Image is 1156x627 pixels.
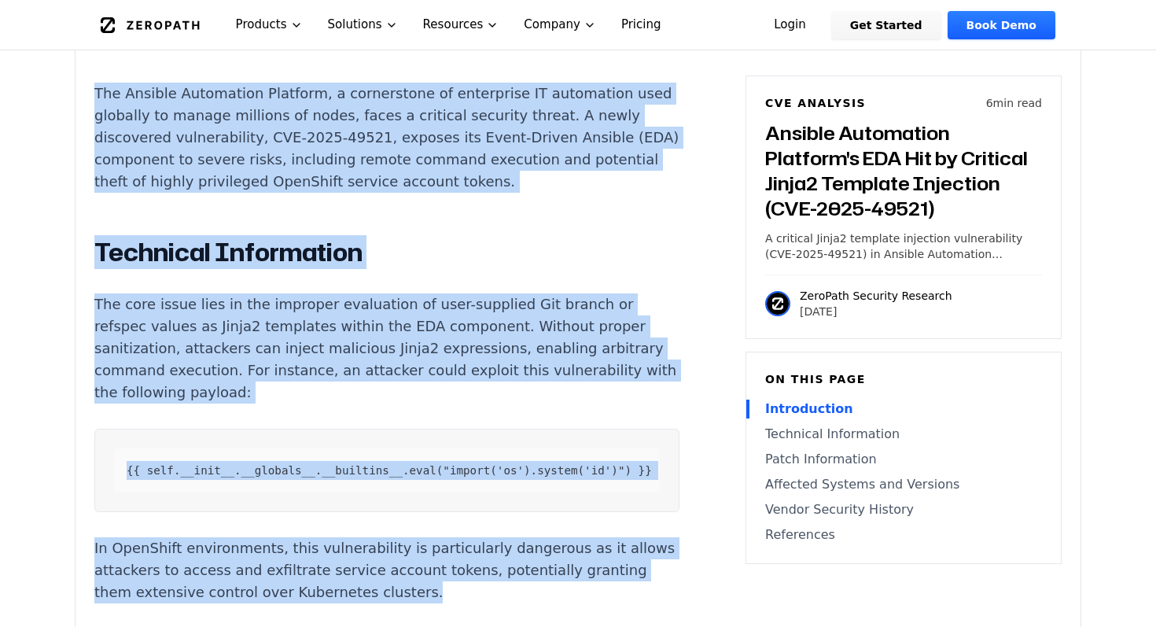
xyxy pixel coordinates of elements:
p: [DATE] [800,304,952,319]
a: References [765,526,1042,544]
p: ZeroPath Security Research [800,288,952,304]
a: Technical Information [765,425,1042,444]
h6: CVE Analysis [765,95,866,111]
p: The core issue lies in the improper evaluation of user-supplied Git branch or refspec values as J... [94,293,679,404]
span: {{ self.__init__.__globals__.__builtins__.eval("import('os').system('id')") }} [127,464,652,477]
a: Vendor Security History [765,500,1042,519]
p: In OpenShift environments, this vulnerability is particularly dangerous as it allows attackers to... [94,537,679,603]
a: Introduction [765,400,1042,419]
a: Book Demo [948,11,1055,39]
a: Patch Information [765,450,1042,469]
p: 6 min read [986,95,1042,111]
h2: Introduction [94,26,679,57]
p: A critical Jinja2 template injection vulnerability (CVE-2025-49521) in Ansible Automation Platfor... [765,231,1042,262]
p: The Ansible Automation Platform, a cornerstone of enterprise IT automation used globally to manag... [94,83,679,193]
h6: On this page [765,371,1042,387]
h3: Ansible Automation Platform's EDA Hit by Critical Jinja2 Template Injection (CVE-2025-49521) [765,120,1042,221]
h2: Technical Information [94,237,679,268]
a: Get Started [831,11,941,39]
img: ZeroPath Security Research [765,291,790,316]
a: Affected Systems and Versions [765,475,1042,494]
a: Login [755,11,825,39]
